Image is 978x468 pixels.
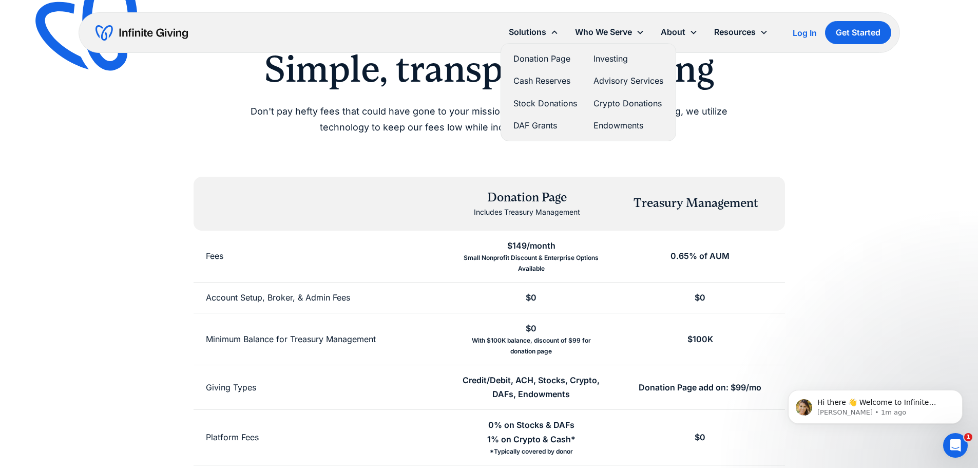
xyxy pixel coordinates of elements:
[226,47,752,91] h2: Simple, transparent pricing
[575,25,632,39] div: Who We Serve
[695,430,705,444] div: $0
[526,322,536,335] div: $0
[670,249,730,263] div: 0.65% of AUM
[501,21,567,43] div: Solutions
[567,21,653,43] div: Who We Serve
[593,97,663,110] a: Crypto Donations
[661,25,685,39] div: About
[513,97,577,110] a: Stock Donations
[687,332,713,346] div: $100K
[501,43,676,141] nav: Solutions
[639,381,761,395] div: Donation Page add on: $99/mo
[206,249,223,263] div: Fees
[513,52,577,66] a: Donation Page
[513,119,577,133] a: DAF Grants
[964,433,972,441] span: 1
[773,368,978,440] iframe: Intercom notifications message
[526,291,536,305] div: $0
[206,381,256,395] div: Giving Types
[634,195,758,212] div: Treasury Management
[459,335,603,357] div: With $100K balance, discount of $99 for donation page
[509,25,546,39] div: Solutions
[825,21,891,44] a: Get Started
[487,418,576,446] div: 0% on Stocks & DAFs 1% on Crypto & Cash*
[459,373,603,401] div: Credit/Debit, ACH, Stocks, Crypto, DAFs, Endowments
[226,104,752,135] p: Don't pay hefty fees that could have gone to your mission, staff, and bottom line. At Infinite Gi...
[706,21,776,43] div: Resources
[793,27,817,39] a: Log In
[593,52,663,66] a: Investing
[507,239,555,253] div: $149/month
[593,119,663,133] a: Endowments
[695,291,705,305] div: $0
[206,332,376,346] div: Minimum Balance for Treasury Management
[490,446,573,457] div: *Typically covered by donor
[653,21,706,43] div: About
[513,74,577,88] a: Cash Reserves
[714,25,756,39] div: Resources
[793,29,817,37] div: Log In
[206,430,259,444] div: Platform Fees
[943,433,968,458] iframe: Intercom live chat
[593,74,663,88] a: Advisory Services
[474,189,580,207] div: Donation Page
[459,253,603,274] div: Small Nonprofit Discount & Enterprise Options Available
[206,291,350,305] div: Account Setup, Broker, & Admin Fees
[474,206,580,218] div: Includes Treasury Management
[95,25,188,41] a: home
